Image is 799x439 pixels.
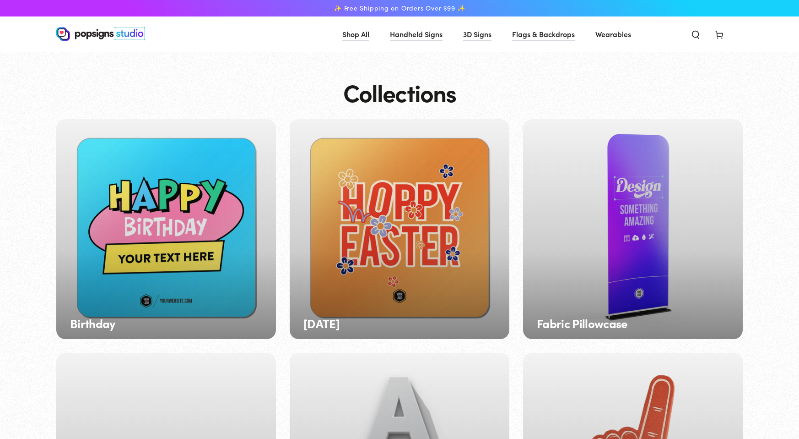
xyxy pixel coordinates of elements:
[512,27,575,41] span: Flags & Backdrops
[335,22,376,46] a: Shop All
[56,119,276,339] a: Birthday
[343,79,456,105] h1: Collections
[588,22,638,46] a: Wearables
[342,27,369,41] span: Shop All
[383,22,449,46] a: Handheld Signs
[56,27,145,41] img: Popsigns Studio
[463,27,491,41] span: 3D Signs
[303,317,340,330] h3: [DATE]
[684,24,707,44] summary: Search our site
[390,27,443,41] span: Handheld Signs
[456,22,498,46] a: 3D Signs
[70,317,115,330] h3: Birthday
[595,27,631,41] span: Wearables
[334,4,465,12] span: ✨ Free Shipping on Orders Over $99 ✨
[523,119,743,339] a: Fabric Pillowcase Fabric Pillowcase
[537,317,628,330] h3: Fabric Pillowcase
[290,119,509,339] a: [DATE]
[505,22,582,46] a: Flags & Backdrops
